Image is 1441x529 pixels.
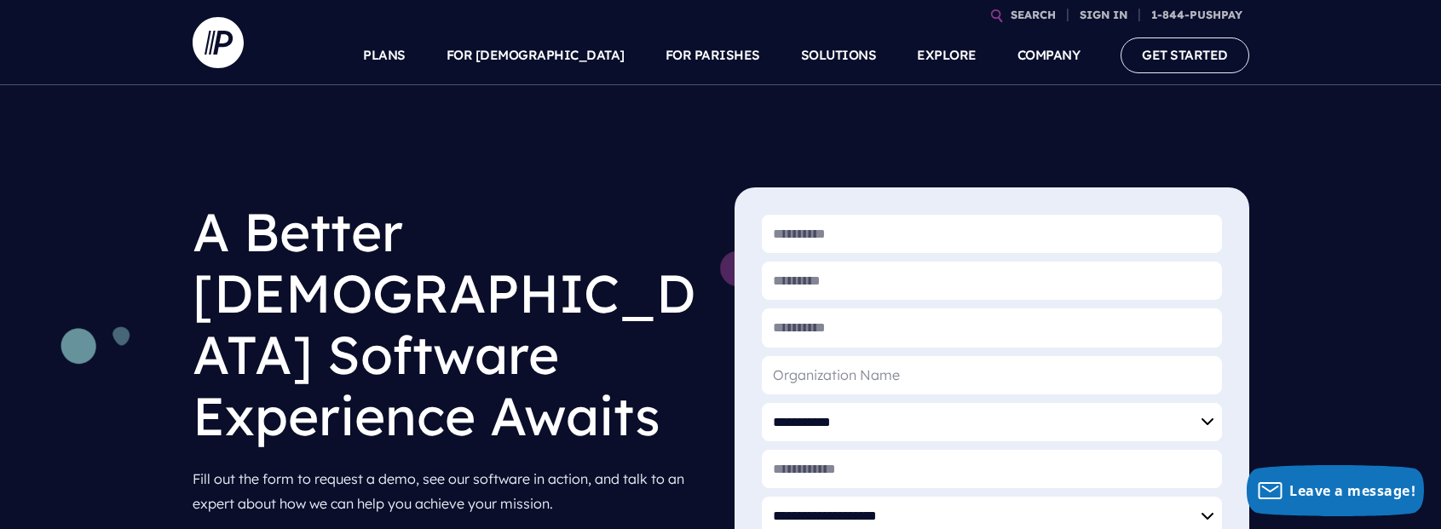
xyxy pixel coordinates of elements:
[1289,481,1415,500] span: Leave a message!
[801,26,877,85] a: SOLUTIONS
[363,26,406,85] a: PLANS
[762,356,1222,394] input: Organization Name
[447,26,625,85] a: FOR [DEMOGRAPHIC_DATA]
[917,26,977,85] a: EXPLORE
[1121,37,1249,72] a: GET STARTED
[1017,26,1081,85] a: COMPANY
[193,460,707,523] p: Fill out the form to request a demo, see our software in action, and talk to an expert about how ...
[193,187,707,460] h1: A Better [DEMOGRAPHIC_DATA] Software Experience Awaits
[1247,465,1424,516] button: Leave a message!
[666,26,760,85] a: FOR PARISHES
